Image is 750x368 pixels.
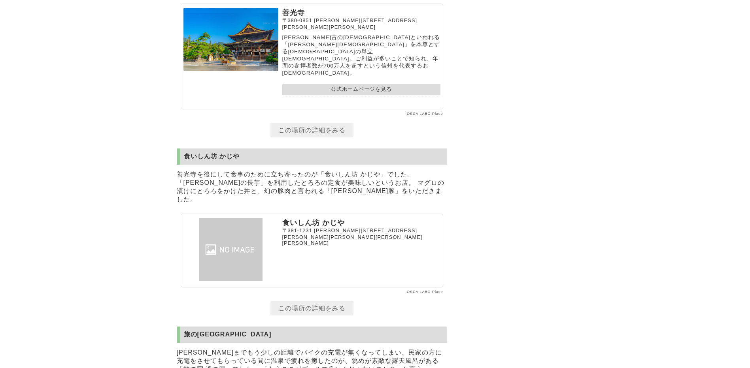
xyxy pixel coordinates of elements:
p: 善光寺を後にして食事のために立ち寄ったのが「食いしん坊 かじや」でした。 「[PERSON_NAME]の長芋」を利用したとろろの定食が美味しいというお店。 マグロの漬けにとろろをかけた丼と、幻の... [177,169,447,206]
a: この場所の詳細をみる [270,301,353,315]
a: OSCA LABO Place [407,112,443,116]
a: この場所の詳細をみる [270,123,353,137]
span: [PERSON_NAME][STREET_ADDRESS][PERSON_NAME][PERSON_NAME][PERSON_NAME][PERSON_NAME] [282,227,423,246]
img: 善光寺 [183,8,278,71]
h2: 旅の[GEOGRAPHIC_DATA] [177,327,447,343]
p: 善光寺 [282,8,440,17]
h2: 食いしん坊 かじや [177,148,447,165]
span: [PERSON_NAME][STREET_ADDRESS][PERSON_NAME][PERSON_NAME] [282,17,417,30]
a: 公式ホームページを見る [282,84,440,95]
p: 食いしん坊 かじや [282,218,440,227]
span: 〒381-1231 [282,227,312,233]
p: [PERSON_NAME]古の[DEMOGRAPHIC_DATA]といわれる「[PERSON_NAME][DEMOGRAPHIC_DATA]」を本尊とする[DEMOGRAPHIC_DATA]の単... [282,34,440,77]
a: OSCA LABO Place [407,290,443,294]
img: 食いしん坊 かじや [183,218,278,281]
span: 〒380-0851 [282,17,312,23]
